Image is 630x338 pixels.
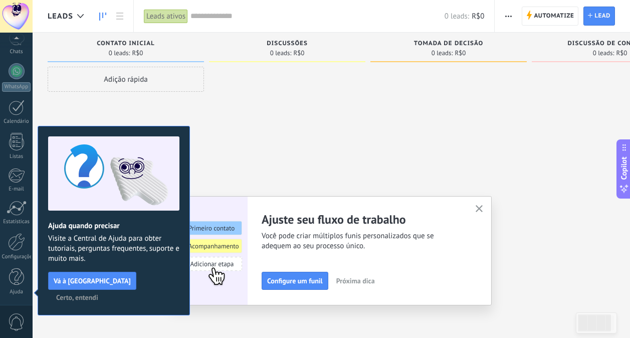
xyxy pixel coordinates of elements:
div: Estatísticas [2,219,31,225]
a: Leads [94,7,111,26]
div: Ajuda [2,289,31,295]
div: Tomada de decisão [375,40,522,49]
div: Listas [2,153,31,160]
span: Certo, entendi [56,294,98,301]
a: Lead [583,7,615,26]
span: 0 leads: [432,50,453,56]
a: Lista [111,7,128,26]
span: Você pode criar múltiplos funis personalizados que se adequem ao seu processo único. [262,231,463,251]
span: R$0 [132,50,143,56]
h2: Ajuda quando precisar [48,221,179,231]
div: Configurações [2,254,31,260]
div: Contato inicial [53,40,199,49]
span: 0 leads: [109,50,130,56]
span: 0 leads: [445,12,469,21]
h2: Ajuste seu fluxo de trabalho [262,212,463,227]
span: Leads [48,12,73,21]
div: E-mail [2,186,31,193]
div: Leads ativos [144,9,188,24]
span: Copilot [619,157,629,180]
div: Chats [2,49,31,55]
span: R$0 [293,50,304,56]
button: Próxima dica [332,273,379,288]
div: WhatsApp [2,82,31,92]
button: Certo, entendi [52,290,103,305]
span: Contato inicial [97,40,154,47]
span: Discussões [267,40,308,47]
span: 0 leads: [270,50,292,56]
span: Configure um funil [267,277,323,284]
a: Automatize [522,7,578,26]
span: Visite a Central de Ajuda para obter tutoriais, perguntas frequentes, suporte e muito mais. [48,234,179,264]
span: Lead [594,7,610,25]
button: Configure um funil [262,272,328,290]
div: Calendário [2,118,31,125]
span: R$0 [455,50,466,56]
span: 0 leads: [593,50,614,56]
span: R$0 [472,12,484,21]
div: Discussões [214,40,360,49]
span: R$0 [616,50,627,56]
button: Vá à [GEOGRAPHIC_DATA] [48,272,136,290]
span: Vá à [GEOGRAPHIC_DATA] [54,277,131,284]
span: Tomada de decisão [414,40,483,47]
span: Próxima dica [336,277,375,284]
div: Adição rápida [48,67,204,92]
button: Mais [501,7,516,26]
span: Automatize [534,7,574,25]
